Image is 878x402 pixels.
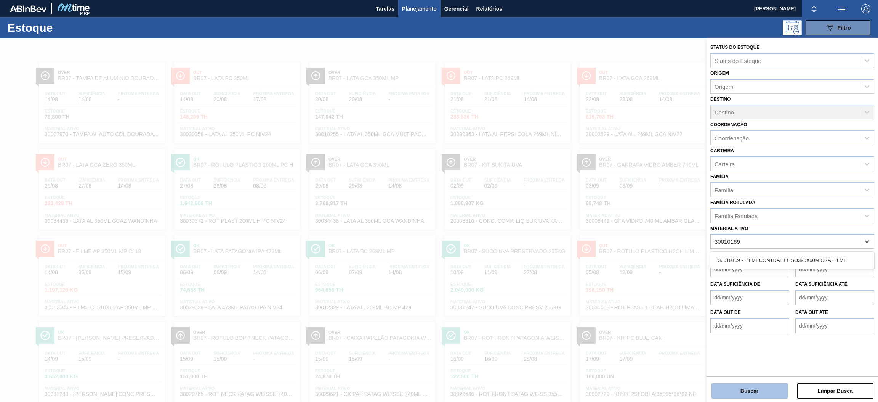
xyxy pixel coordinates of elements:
[710,226,748,231] label: Material ativo
[710,281,760,287] label: Data suficiência de
[795,318,874,333] input: dd/mm/yyyy
[795,281,848,287] label: Data suficiência até
[715,135,749,142] div: Coordenação
[838,25,851,31] span: Filtro
[715,161,735,167] div: Carteira
[795,310,828,315] label: Data out até
[710,96,731,102] label: Destino
[861,4,870,13] img: Logout
[715,83,733,90] div: Origem
[402,4,437,13] span: Planejamento
[710,200,755,205] label: Família Rotulada
[476,4,502,13] span: Relatórios
[710,45,759,50] label: Status do Estoque
[710,310,741,315] label: Data out de
[10,5,46,12] img: TNhmsLtSVTkK8tSr43FrP2fwEKptu5GPRR3wAAAABJRU5ErkJggg==
[8,23,125,32] h1: Estoque
[795,290,874,305] input: dd/mm/yyyy
[710,253,874,267] div: 30010169 - FILMECONTRATILLISO390X60MICRA;FILME
[715,57,761,64] div: Status do Estoque
[710,148,734,153] label: Carteira
[715,187,733,193] div: Família
[444,4,469,13] span: Gerencial
[710,122,747,127] label: Coordenação
[710,71,729,76] label: Origem
[837,4,846,13] img: userActions
[710,318,789,333] input: dd/mm/yyyy
[806,20,870,35] button: Filtro
[376,4,394,13] span: Tarefas
[710,290,789,305] input: dd/mm/yyyy
[710,174,729,179] label: Família
[715,212,758,219] div: Família Rotulada
[783,20,802,35] div: Pogramando: nenhum usuário selecionado
[802,3,826,14] button: Notificações
[795,262,874,277] input: dd/mm/yyyy
[710,262,789,277] input: dd/mm/yyyy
